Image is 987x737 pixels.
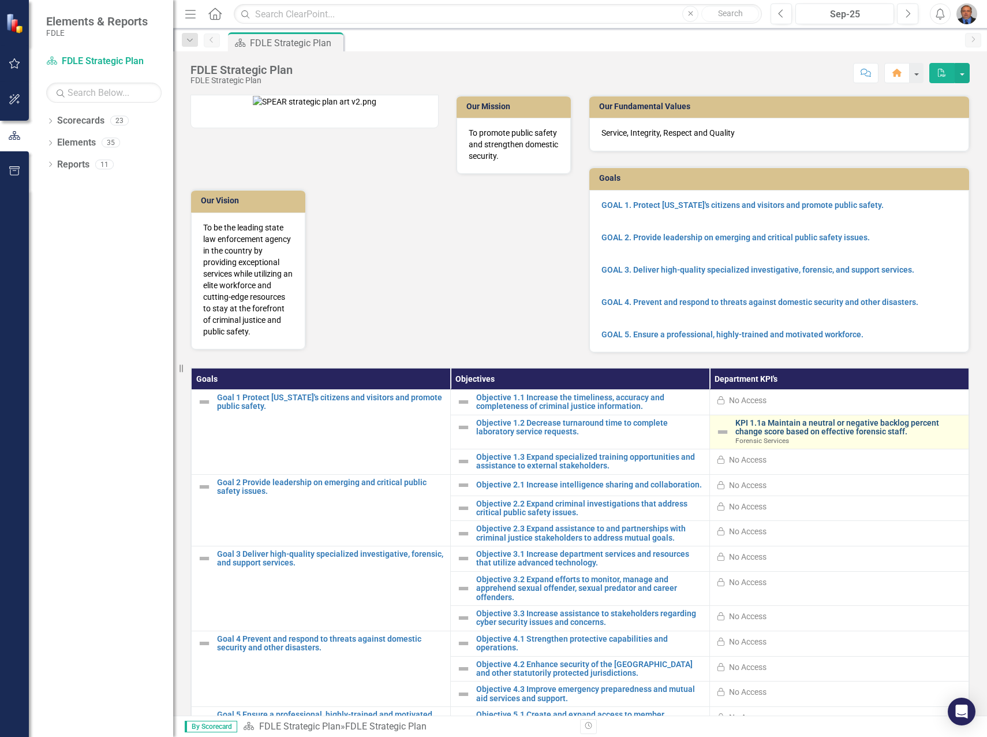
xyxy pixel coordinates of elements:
h3: Our Mission [466,102,565,111]
div: No Access [729,611,767,622]
a: Reports [57,158,89,172]
div: » [243,720,571,734]
a: GOAL 1. Protect [US_STATE]'s citizens and visitors and promote public safety. [601,200,884,210]
a: Objective 1.1 Increase the timeliness, accuracy and completeness of criminal justice information. [476,393,704,411]
p: To be the leading state law enforcement agency in the country by providing exceptional services w... [203,222,293,337]
div: No Access [729,636,767,647]
h3: Our Vision [201,196,300,205]
a: GOAL 3. Deliver high-quality specialized investigative, forensic, and support services. [601,265,914,274]
div: FDLE Strategic Plan [250,36,341,50]
a: GOAL 2. Provide leadership on emerging and critical public safety issues. [601,233,870,242]
a: Objective 4.2 Enhance security of the [GEOGRAPHIC_DATA] and other statutorily protected jurisdict... [476,660,704,678]
a: GOAL 4. Prevent and respond to threats against domestic security and other disasters. [601,297,918,307]
img: Not Defined [457,552,470,565]
img: Not Defined [197,713,211,727]
a: Objective 5.1 Create and expand access to member development, training and wellness resources. [476,710,704,728]
div: No Access [729,479,767,491]
p: Service, Integrity, Respect and Quality [601,127,957,139]
div: No Access [729,454,767,466]
img: Not Defined [457,636,470,650]
button: Search [701,6,759,22]
img: Not Defined [457,713,470,727]
a: Objective 3.1 Increase department services and resources that utilize advanced technology. [476,550,704,568]
h3: Goals [599,174,963,183]
span: Elements & Reports [46,14,148,28]
img: Not Defined [457,395,470,409]
div: FDLE Strategic Plan [190,64,293,76]
a: Objective 2.2 Expand criminal investigations that address critical public safety issues. [476,500,704,518]
img: Chris Hendry [956,3,977,24]
h3: Our Fundamental Values [599,102,963,111]
div: No Access [729,501,767,512]
a: Goal 5 Ensure a professional, highly-trained and motivated workforce. [217,710,444,728]
div: 11 [95,159,114,169]
small: FDLE [46,28,148,38]
img: Not Defined [457,420,470,434]
div: No Access [729,576,767,588]
a: KPI 1.1a Maintain a neutral or negative backlog percent change score based on effective forensic ... [735,419,963,437]
span: Search [718,9,743,18]
a: Objective 3.3 Increase assistance to stakeholders regarding cyber security issues and concerns. [476,609,704,627]
div: No Access [729,394,767,406]
img: Not Defined [457,662,470,676]
a: Goal 4 Prevent and respond to threats against domestic security and other disasters. [217,635,444,653]
div: No Access [729,712,767,723]
div: No Access [729,686,767,698]
p: To promote public safety and strengthen domestic security. [469,127,559,162]
img: SPEAR strategic plan art v2.png [253,96,376,107]
img: Not Defined [457,611,470,625]
div: No Access [729,661,767,673]
a: Objective 2.1 Increase intelligence sharing and collaboration. [476,481,704,489]
img: Not Defined [457,478,470,492]
a: Goal 3 Deliver high-quality specialized investigative, forensic, and support services. [217,550,444,568]
a: Objective 2.3 Expand assistance to and partnerships with criminal justice stakeholders to address... [476,524,704,542]
a: Objective 1.3 Expand specialized training opportunities and assistance to external stakeholders. [476,453,704,471]
img: Not Defined [197,636,211,650]
a: Objective 3.2 Expand efforts to monitor, manage and apprehend sexual offender, sexual predator an... [476,575,704,602]
a: Goal 2 Provide leadership on emerging and critical public safety issues. [217,478,444,496]
div: FDLE Strategic Plan [345,721,427,732]
span: Forensic Services [735,437,789,445]
div: No Access [729,551,767,563]
a: FDLE Strategic Plan [259,721,341,732]
span: By Scorecard [185,721,237,732]
a: Objective 1.2 Decrease turnaround time to complete laboratory service requests. [476,419,704,437]
img: Not Defined [716,425,730,439]
a: Elements [57,136,96,150]
img: Not Defined [457,527,470,541]
img: Not Defined [197,552,211,565]
td: Double-Click to Edit Right Click for Context Menu [709,415,969,449]
div: FDLE Strategic Plan [190,76,293,85]
button: Sep-25 [795,3,894,24]
a: FDLE Strategic Plan [46,55,162,68]
img: Not Defined [457,582,470,595]
div: No Access [729,526,767,537]
img: Not Defined [457,501,470,515]
div: Sep-25 [799,8,890,21]
img: Not Defined [457,455,470,468]
div: Open Intercom Messenger [948,698,975,725]
a: Objective 4.3 Improve emergency preparedness and mutual aid services and support. [476,685,704,703]
div: 23 [110,116,129,126]
a: GOAL 5. Ensure a professional, highly-trained and motivated workforce. [601,330,863,339]
img: ClearPoint Strategy [6,13,26,33]
img: Not Defined [197,480,211,494]
img: Not Defined [457,687,470,701]
div: 35 [102,138,120,148]
a: Goal 1 Protect [US_STATE]'s citizens and visitors and promote public safety. [217,393,444,411]
a: Scorecards [57,114,104,128]
input: Search ClearPoint... [234,4,762,24]
img: Not Defined [197,395,211,409]
a: Objective 4.1 Strengthen protective capabilities and operations. [476,635,704,653]
input: Search Below... [46,83,162,103]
